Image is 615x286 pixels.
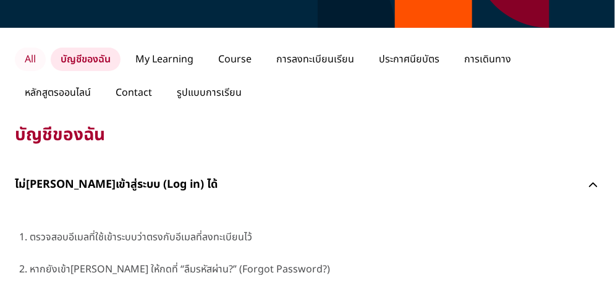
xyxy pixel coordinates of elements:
p: รูปแบบการเรียน [167,81,252,104]
li: ตรวจสอบอีเมลที่ใช้เข้าระบบว่าตรงกับอีเมลที่ลงทะเบียนไว้ [30,229,600,245]
button: ไม่[PERSON_NAME]เข้าสู่ระบบ (Log in) ได้ [15,166,600,203]
p: การเดินทาง [454,48,521,71]
p: All [15,48,46,71]
p: ไม่[PERSON_NAME]เข้าสู่ระบบ (Log in) ได้ [15,166,586,203]
p: หลักสูตรออนไลน์ [15,81,101,104]
p: บัญชีของฉัน [51,48,121,71]
p: ประกาศนียบัตร [369,48,449,71]
li: หากยังเข้า[PERSON_NAME] ให้กดที่ “ลืมรหัสผ่าน?” (Forgot Password?) [30,261,600,277]
p: Course [208,48,261,71]
p: My Learning [125,48,203,71]
p: Contact [106,81,162,104]
p: การลงทะเบียนเรียน [266,48,364,71]
p: บัญชีของฉัน [15,124,600,146]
